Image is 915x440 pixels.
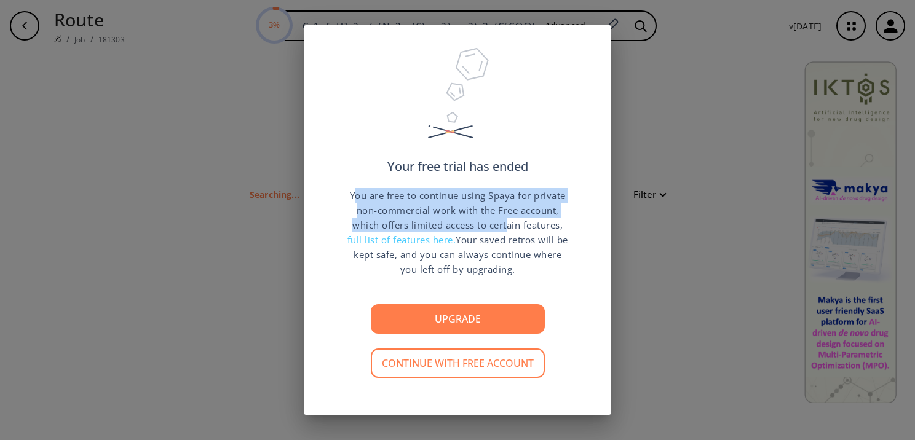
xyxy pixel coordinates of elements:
p: Your free trial has ended [387,160,528,173]
span: full list of features here. [347,234,456,246]
img: Trial Ended [422,44,493,160]
p: You are free to continue using Spaya for private non-commercial work with the Free account, which... [347,188,568,277]
button: Continue with free account [371,348,545,378]
button: Upgrade [371,304,545,334]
